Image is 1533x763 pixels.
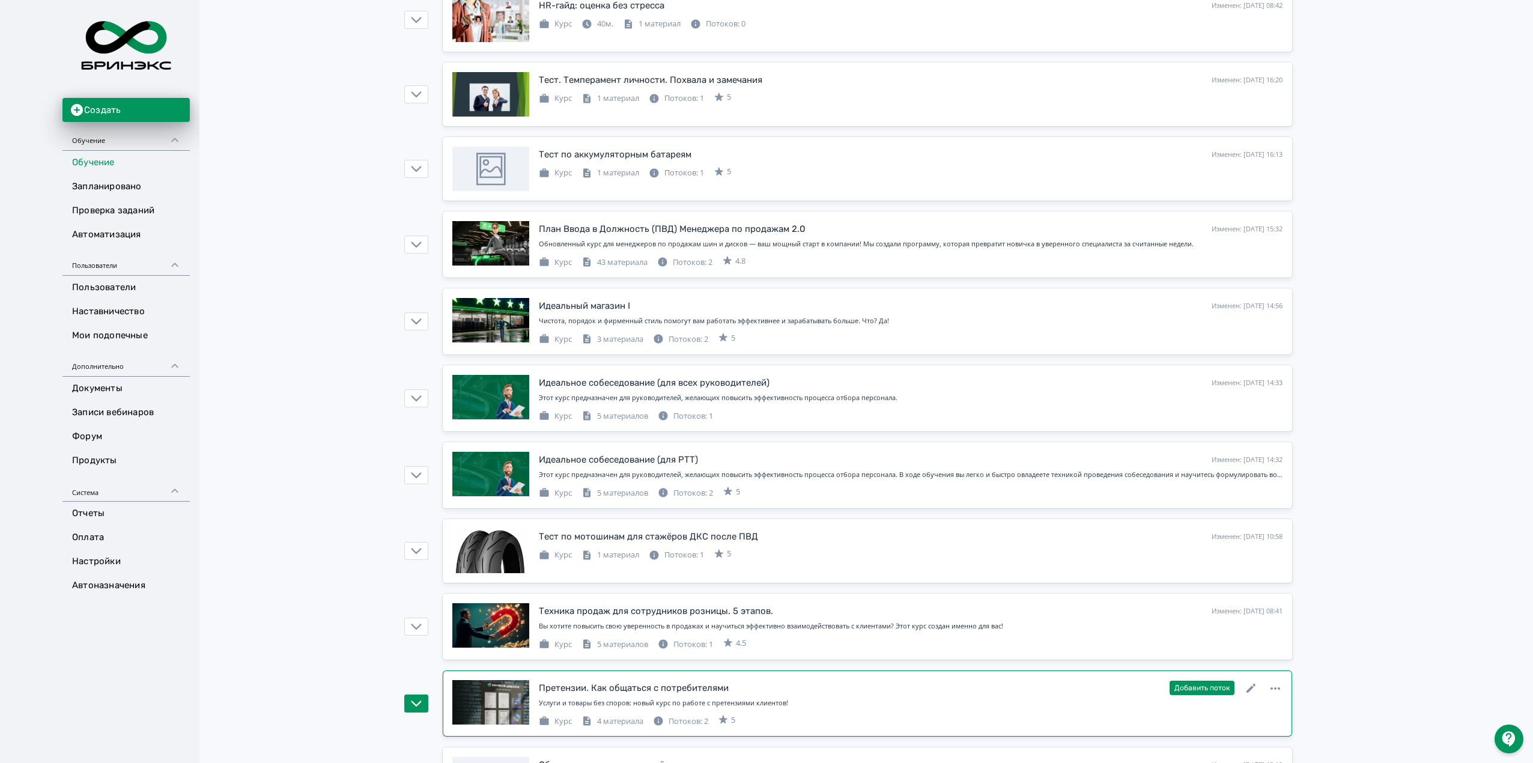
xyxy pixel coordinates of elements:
[581,167,639,179] div: 1 материал
[539,487,572,499] div: Курс
[62,526,190,550] a: Оплата
[539,93,572,105] div: Курс
[539,604,773,618] div: Техника продаж для сотрудников розницы. 5 этапов.
[539,393,1283,403] div: Этот курс предназначен для руководителей, желающих повысить эффективность процесса отбора персонала.
[658,410,713,422] div: Потоков: 1
[690,18,745,30] div: Потоков: 0
[539,316,1283,326] div: Чистота, порядок и фирменный стиль помогут вам работать эффективнее и зарабатывать больше. Что? Да!
[653,333,708,345] div: Потоков: 2
[62,151,190,175] a: Обучение
[1212,378,1283,388] div: Изменен: [DATE] 14:33
[62,223,190,247] a: Автоматизация
[62,199,190,223] a: Проверка заданий
[62,449,190,473] a: Продукты
[539,148,691,162] div: Тест по аккумуляторным батареям
[649,93,704,105] div: Потоков: 1
[539,333,572,345] div: Курс
[62,425,190,449] a: Форум
[539,698,1283,708] div: Услуги и товары без споров: новый курс по работе с претензиями клиентов!
[539,639,572,651] div: Курс
[581,93,639,105] div: 1 материал
[539,621,1283,631] div: Вы хотите повысить свою уверенность в продажах и научиться эффективно взаимодействовать с клиента...
[539,716,572,728] div: Курс
[62,98,190,122] button: Создать
[539,239,1283,249] div: Обновленный курс для менеджеров по продажам шин и дисков — ваш мощный старт в компании! Мы создал...
[581,410,648,422] div: 5 материалов
[731,332,735,344] span: 5
[1212,1,1283,11] div: Изменен: [DATE] 08:42
[736,637,746,649] span: 4.5
[539,222,806,236] div: План Ввода в Должность (ПВД) Менеджера по продажам 2.0
[597,18,613,29] span: 40м.
[581,639,648,651] div: 5 материалов
[623,18,681,30] div: 1 материал
[727,91,731,103] span: 5
[539,470,1283,480] div: Этот курс предназначен для руководителей, желающих повысить эффективность процесса отбора персона...
[1212,301,1283,311] div: Изменен: [DATE] 14:56
[539,167,572,179] div: Курс
[539,530,758,544] div: Тест по мотошинам для cтажёров ДКС после ПВД
[62,122,190,151] div: Обучение
[727,548,731,560] span: 5
[539,410,572,422] div: Курс
[581,333,643,345] div: 3 материала
[62,300,190,324] a: Наставничество
[731,714,735,726] span: 5
[658,639,713,651] div: Потоков: 1
[1212,532,1283,542] div: Изменен: [DATE] 10:58
[539,257,572,269] div: Курс
[62,550,190,574] a: Настройки
[735,255,745,267] span: 4.8
[581,549,639,561] div: 1 материал
[657,257,712,269] div: Потоков: 2
[62,175,190,199] a: Запланировано
[581,487,648,499] div: 5 материалов
[653,716,708,728] div: Потоков: 2
[62,574,190,598] a: Автоназначения
[539,453,698,467] div: Идеальное собеседование (для РТТ)
[658,487,713,499] div: Потоков: 2
[72,7,180,84] img: https://files.teachbase.ru/system/account/52438/logo/medium-8cc39d3de9861fc31387165adde7979b.png
[62,401,190,425] a: Записи вебинаров
[539,299,630,313] div: Идеальный магазин I
[62,502,190,526] a: Отчеты
[649,167,704,179] div: Потоков: 1
[62,348,190,377] div: Дополнительно
[1212,606,1283,616] div: Изменен: [DATE] 08:41
[539,549,572,561] div: Курс
[62,377,190,401] a: Документы
[62,276,190,300] a: Пользователи
[1212,150,1283,160] div: Изменен: [DATE] 16:13
[539,73,762,87] div: Тест. Темперамент личности. Похвала и замечания
[727,166,731,178] span: 5
[539,681,729,695] div: Претензии. Как общаться с потребителями
[649,549,704,561] div: Потоков: 1
[736,486,740,498] span: 5
[62,324,190,348] a: Мои подопечные
[581,716,643,728] div: 4 материала
[1212,75,1283,85] div: Изменен: [DATE] 16:20
[539,18,572,30] div: Курс
[62,247,190,276] div: Пользователи
[581,257,648,269] div: 43 материала
[1170,681,1234,695] button: Добавить поток
[1212,224,1283,234] div: Изменен: [DATE] 15:32
[62,473,190,502] div: Система
[1212,455,1283,465] div: Изменен: [DATE] 14:32
[539,376,770,390] div: Идеальное собеседование (для всех руководителей)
